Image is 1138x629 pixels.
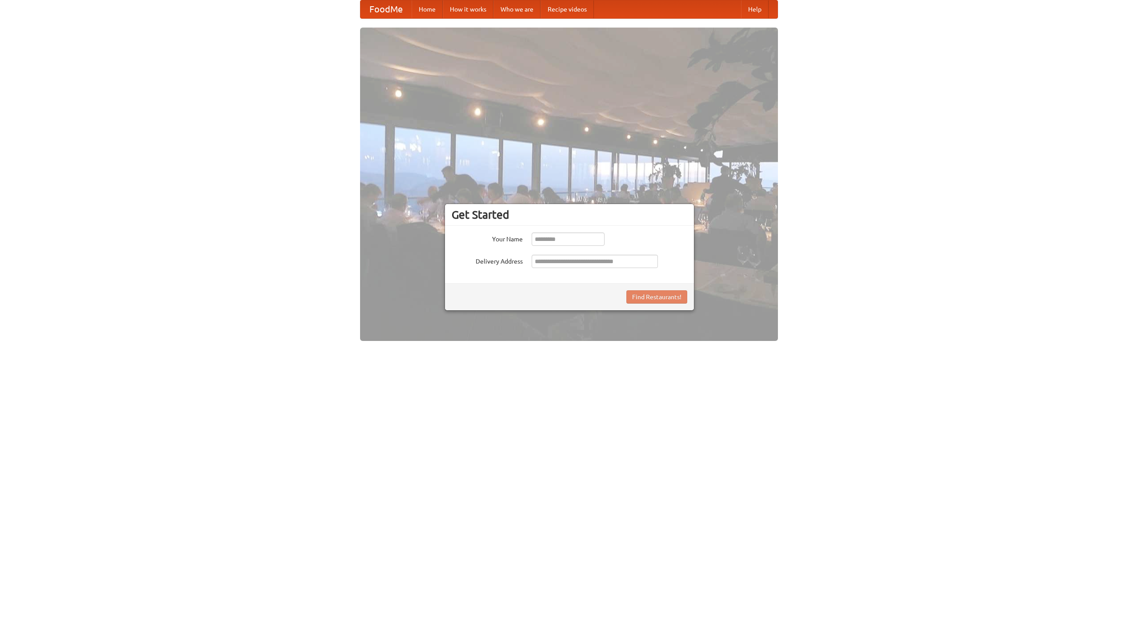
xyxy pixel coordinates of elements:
label: Delivery Address [452,255,523,266]
a: Help [741,0,769,18]
a: Recipe videos [541,0,594,18]
label: Your Name [452,232,523,244]
a: FoodMe [361,0,412,18]
a: How it works [443,0,493,18]
a: Home [412,0,443,18]
h3: Get Started [452,208,687,221]
a: Who we are [493,0,541,18]
button: Find Restaurants! [626,290,687,304]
